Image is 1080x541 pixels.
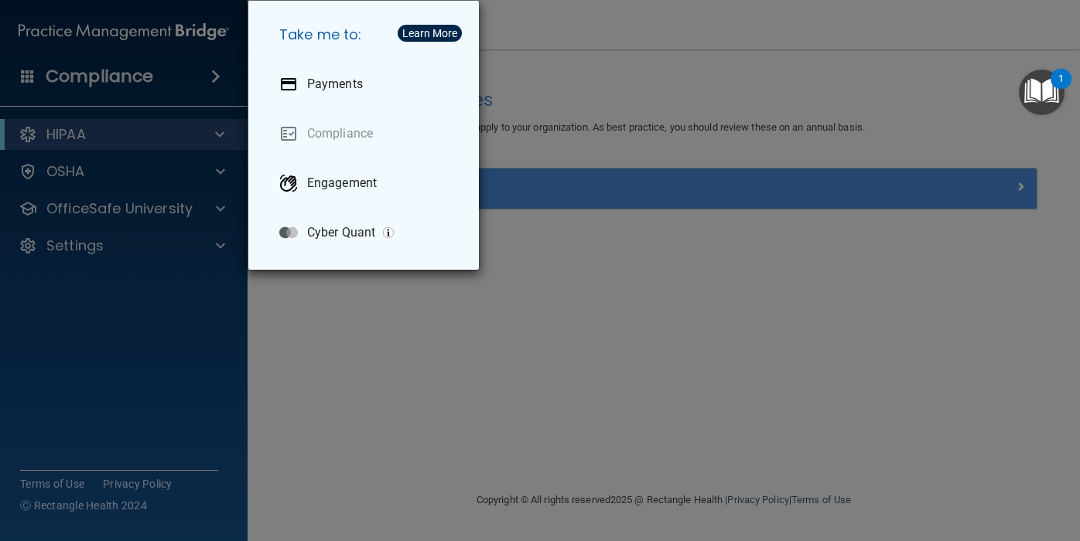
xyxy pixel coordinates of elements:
p: Cyber Quant [307,225,375,240]
a: Cyber Quant [267,211,467,254]
a: Payments [267,63,467,106]
button: Learn More [398,25,462,42]
h5: Take me to: [267,13,467,56]
a: Engagement [267,162,467,205]
div: 1 [1058,79,1064,99]
button: Open Resource Center, 1 new notification [1019,70,1065,115]
p: Engagement [307,175,377,191]
p: Payments [307,77,363,92]
a: Compliance [267,112,467,155]
div: Learn More [402,28,457,39]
